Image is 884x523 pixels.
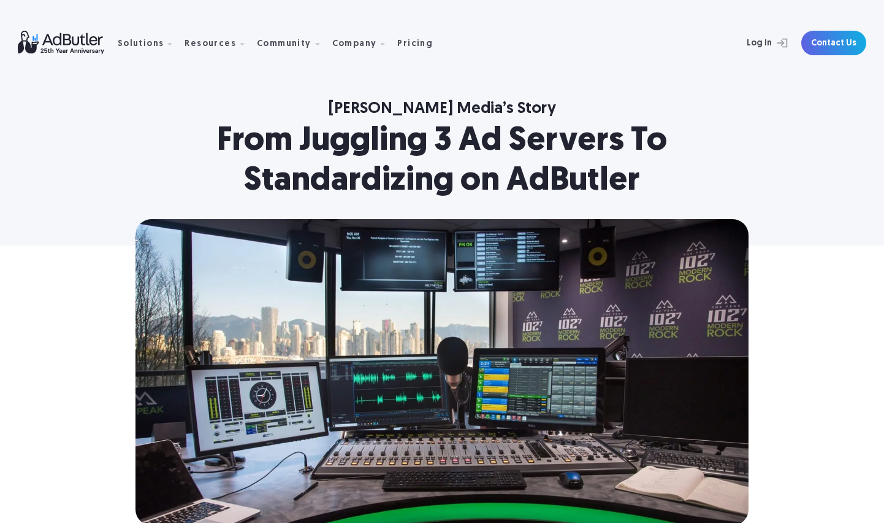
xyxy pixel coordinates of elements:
[118,40,164,48] div: Solutions
[801,31,866,55] a: Contact Us
[257,40,311,48] div: Community
[185,40,236,48] div: Resources
[332,40,377,48] div: Company
[397,40,433,48] div: Pricing
[714,31,794,55] a: Log In
[135,122,749,202] h1: From Juggling 3 Ad Servers To Standardizing on AdButler
[329,99,556,118] div: [PERSON_NAME] Media’s Story
[397,37,443,48] a: Pricing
